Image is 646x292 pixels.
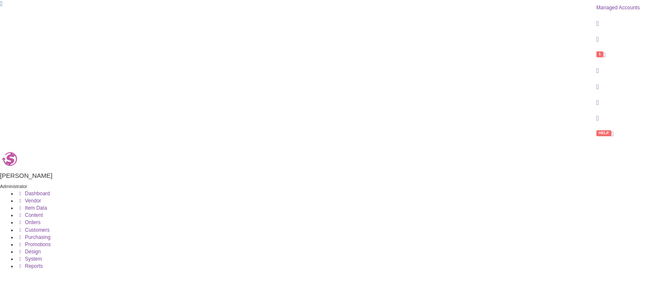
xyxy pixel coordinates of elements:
span: Orders [25,219,41,225]
span: 1 [596,51,603,57]
span: Design [25,249,41,255]
span: Purchasing [25,234,51,240]
span: Content [25,212,43,218]
span: Reports [25,263,43,269]
span: Item Data [25,205,47,211]
span: System [25,256,42,262]
a: Dashboard [17,191,50,197]
span: Dashboard [25,191,50,197]
span: Vendor [25,198,41,204]
span: Promotions [25,241,51,247]
span: Customers [25,227,50,233]
span: HELP [596,130,611,136]
a: HELP [590,126,646,142]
